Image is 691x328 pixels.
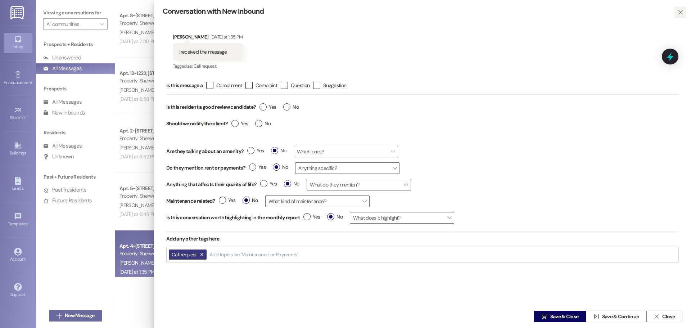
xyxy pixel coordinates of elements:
[294,146,398,157] span: Which ones?
[271,147,286,154] span: No
[273,163,288,171] span: No
[209,252,299,258] input: Add topics like 'Maintenance' or 'Payments'
[256,82,277,89] span: Complaint
[166,148,244,155] label: Are they talking about an amenity?
[662,313,675,320] span: Close
[586,311,646,322] button: Save & Continue
[194,63,216,69] span: Call request
[216,82,242,89] span: Compliment
[654,314,659,319] i: 
[173,61,243,71] div: Tagged as:
[243,197,258,204] span: No
[303,213,320,221] span: Yes
[209,33,243,41] div: [DATE] at 1:35 PM
[291,82,310,89] span: Question
[247,147,264,154] span: Yes
[350,212,454,224] span: What does it highlight?
[166,214,300,221] label: Is this conversation worth highlighting in the monthly report
[646,311,682,322] button: Close
[307,179,411,190] span: What do they mention?
[323,82,346,89] span: Suggestion
[265,196,370,207] span: What kind of maintenance?
[166,164,245,172] label: Do they mention rent or payments?
[163,6,666,16] div: Conversation with New Inbound
[166,181,257,188] label: Anything that affects their quality of life?
[166,232,679,246] div: Add any other tags here
[550,313,579,320] span: Save & Close
[295,162,399,174] span: Anything specific?
[166,197,215,205] label: Maintenance related?
[166,102,256,113] label: Is this resident a good review candidate?
[219,197,235,204] span: Yes
[283,103,299,111] span: No
[249,163,266,171] span: Yes
[260,180,277,188] span: Yes
[255,120,271,127] span: No
[259,103,276,111] span: Yes
[593,314,599,319] i: 
[678,9,683,15] i: 
[231,120,248,127] span: Yes
[166,118,228,129] label: Should we notify the client?
[172,251,197,258] span: Call request
[327,213,343,221] span: No
[173,33,243,43] div: [PERSON_NAME]
[602,313,639,320] span: Save & Continue
[179,48,227,56] div: I received the message
[534,311,586,322] button: Save & Close
[166,82,203,89] span: Is this message a
[169,250,207,260] button: Call request
[284,180,299,188] span: No
[542,314,547,319] i: 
